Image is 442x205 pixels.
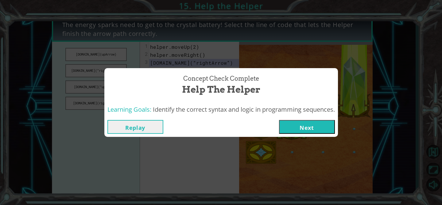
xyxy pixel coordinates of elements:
button: Replay [107,120,163,134]
span: Concept Check Complete [183,74,259,83]
button: Next [279,120,335,134]
span: Help the Helper [182,83,260,96]
span: Identify the correct syntax and logic in programming sequences. [153,105,335,114]
span: Learning Goals: [107,105,151,114]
